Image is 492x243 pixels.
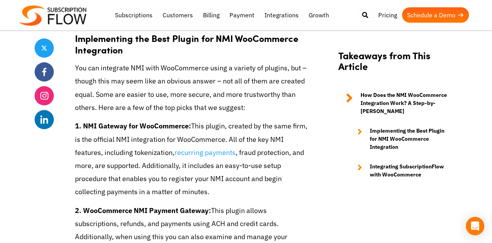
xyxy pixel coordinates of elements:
strong: Implementing the Best Plugin for NMI WooCommerce Integration [75,32,298,56]
a: Subscriptions [110,7,158,23]
strong: Implementing the Best Plugin for NMI WooCommerce Integration [370,127,450,151]
p: You can integrate NMI with WooCommerce using a variety of plugins, but – though this may seem lik... [75,62,307,114]
a: recurring payments [175,148,236,157]
strong: 2. WooCommerce NMI Payment Gateway: [75,206,211,215]
a: Integrating SubscriptionFlow with WooCommerce [350,163,450,179]
a: Integrations [259,7,304,23]
a: Growth [304,7,334,23]
strong: 1. NMI Gateway for WooCommerce: [75,121,191,130]
a: Schedule a Demo [402,7,469,23]
img: Subscriptionflow [19,5,86,26]
a: Billing [198,7,224,23]
a: Payment [224,7,259,23]
a: Implementing the Best Plugin for NMI WooCommerce Integration [350,127,450,151]
p: This plugin, created by the same firm, is the official NMI integration for WooCommerce. All of th... [75,120,307,198]
a: How Does the NMI WooCommerce Integration Work? A Step-by-[PERSON_NAME] [338,91,450,115]
a: Pricing [373,7,402,23]
a: Customers [158,7,198,23]
strong: Integrating SubscriptionFlow with WooCommerce [370,163,450,179]
strong: How Does the NMI WooCommerce Integration Work? A Step-by-[PERSON_NAME] [361,91,450,115]
h2: Takeaways from This Article [338,50,450,80]
div: Open Intercom Messenger [466,217,484,235]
